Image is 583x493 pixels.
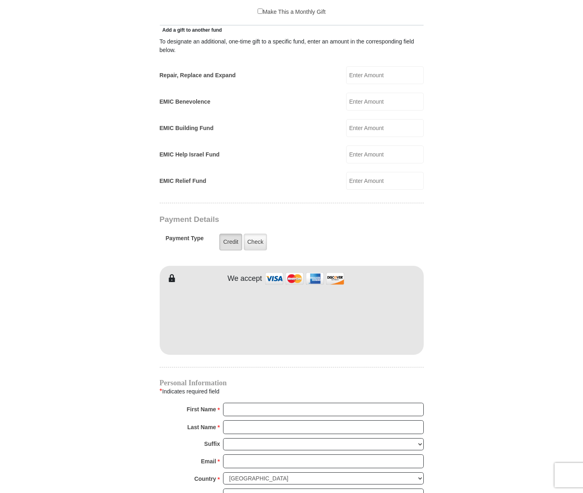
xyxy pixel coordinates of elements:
h4: We accept [228,274,262,283]
label: Repair, Replace and Expand [160,71,236,80]
input: Enter Amount [346,66,424,84]
label: EMIC Help Israel Fund [160,150,220,159]
div: Indicates required field [160,386,424,397]
div: To designate an additional, one-time gift to a specific fund, enter an amount in the correspondin... [160,37,424,54]
label: EMIC Relief Fund [160,177,206,185]
span: Add a gift to another fund [160,27,222,33]
strong: Last Name [187,421,216,433]
h3: Payment Details [160,215,367,224]
input: Enter Amount [346,93,424,111]
strong: Suffix [204,438,220,450]
strong: Country [194,473,216,484]
strong: Email [201,456,216,467]
img: credit cards accepted [264,270,345,287]
input: Enter Amount [346,146,424,163]
label: EMIC Building Fund [160,124,214,132]
input: Enter Amount [346,119,424,137]
label: Check [244,234,267,250]
label: EMIC Benevolence [160,98,210,106]
label: Credit [219,234,242,250]
label: Make This a Monthly Gift [258,8,326,16]
strong: First Name [187,404,216,415]
input: Enter Amount [346,172,424,190]
h5: Payment Type [166,235,204,246]
input: Make This a Monthly Gift [258,9,263,14]
h4: Personal Information [160,380,424,386]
